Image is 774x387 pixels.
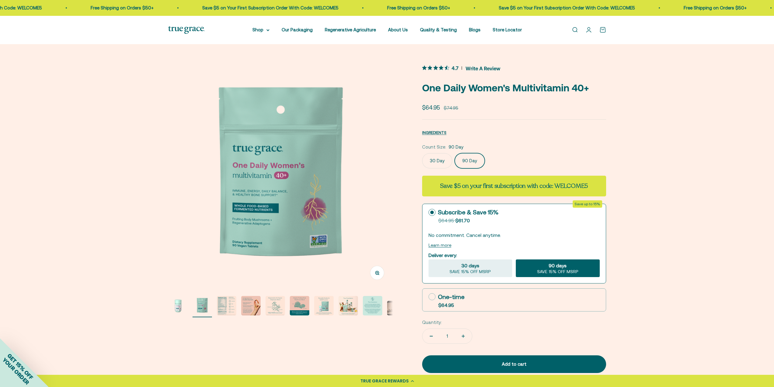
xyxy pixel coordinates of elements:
div: Add to cart [434,361,594,368]
label: Quantity: [422,319,442,326]
compare-at-price: $74.95 [444,104,458,112]
img: Every lot of True Grace supplements undergoes extensive third-party testing. Regulation says we d... [363,296,382,315]
button: INGREDIENTS [422,129,446,136]
a: Free Shipping on Orders $50+ [90,5,153,10]
button: Go to item 9 [363,296,382,317]
img: Daily Multivitamin for Immune Support, Energy, Daily Balance, and Healthy Bone Support* - Vitamin... [168,64,393,289]
img: Reishi supports healthy aging. Lion's Mane for brain, nerve, and cognitive support. Maitake suppo... [290,296,309,315]
sale-price: $64.95 [422,103,440,112]
span: 90 Day [449,143,463,151]
button: Add to cart [422,355,606,373]
button: Decrease quantity [422,329,440,343]
a: Blogs [469,27,481,32]
button: Go to item 3 [217,296,236,317]
a: Free Shipping on Orders $50+ [683,5,746,10]
button: Increase quantity [454,329,472,343]
div: TRUE GRACE REWARDS [360,378,409,384]
button: Go to item 2 [193,296,212,317]
button: Go to item 8 [338,296,358,317]
span: 4.7 [452,65,459,71]
a: About Us [388,27,408,32]
summary: Shop [252,26,269,33]
button: Go to item 5 [266,296,285,317]
strong: Save $5 on your first subscription with code: WELCOME5 [440,182,588,190]
p: One Daily Women's Multivitamin 40+ [422,80,606,96]
img: Daily Multivitamin for Immune Support, Energy, Daily Balance, and Healthy Bone Support* - Vitamin... [193,296,212,315]
button: Go to item 6 [290,296,309,317]
a: Free Shipping on Orders $50+ [386,5,449,10]
span: Write A Review [466,64,500,73]
span: YOUR ORDER [1,357,30,386]
a: Store Locator [493,27,522,32]
p: Save $5 on Your First Subscription Order With Code: WELCOME5 [201,4,338,12]
button: Go to item 7 [314,296,334,317]
img: Daily Multivitamin for Immune Support, Energy, Daily Balance, and Healthy Bone Support* Vitamin A... [168,296,188,315]
button: Go to item 1 [168,296,188,317]
span: GET 15% OFF [6,352,34,381]
a: Regenerative Agriculture [325,27,376,32]
a: Quality & Testing [420,27,457,32]
button: Go to item 10 [387,301,407,317]
img: Our full product line provides a robust and comprehensive offering for a true foundation of healt... [338,296,358,315]
img: Fruiting Body Vegan Soy Free Gluten Free Dairy Free [217,296,236,315]
img: Holy Basil and Ashwagandha are Ayurvedic herbs known as "adaptogens." They support overall health... [266,296,285,315]
button: Go to item 4 [241,296,261,317]
legend: Count Size: [422,143,446,151]
img: - 1200IU of Vitamin D3 from lichen and 60 mcg of Vitamin K2 from Mena-Q7 - Regenerative & organic... [241,296,261,315]
button: 4.7 out 5 stars rating in total 21 reviews. Jump to reviews. [422,64,500,73]
p: Save $5 on Your First Subscription Order With Code: WELCOME5 [498,4,634,12]
span: INGREDIENTS [422,130,446,135]
img: When you opt out for our refill pouches instead of buying a whole new bottle every time you buy s... [314,296,334,315]
a: Our Packaging [282,27,313,32]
